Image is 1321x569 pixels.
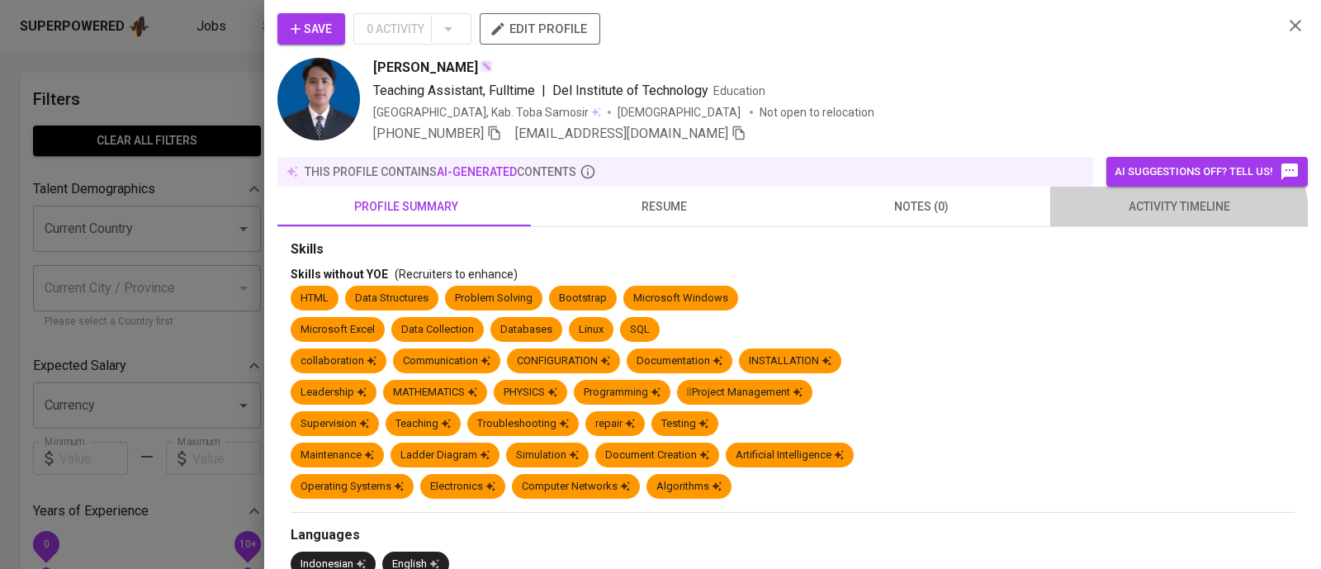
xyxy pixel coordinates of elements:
[480,21,600,35] a: edit profile
[277,58,360,140] img: 30b7613ce7196b30694ef3ae2a5e5f40.jpeg
[656,479,722,495] div: Algorithms
[301,322,375,338] div: Microsoft Excel
[301,479,404,495] div: Operating Systems
[301,353,376,369] div: collaboration
[584,385,660,401] div: Programming
[287,197,525,217] span: profile summary
[400,448,490,463] div: Ladder Diagram
[545,197,783,217] span: resume
[291,19,332,40] span: Save
[579,322,604,338] div: Linux
[605,448,709,463] div: Document Creation
[395,416,451,432] div: Teaching
[630,322,650,338] div: SQL
[301,385,367,401] div: Leadership
[277,13,345,45] button: Save
[595,416,635,432] div: repair
[542,81,546,101] span: |
[301,416,369,432] div: Supervision
[480,59,493,73] img: magic_wand.svg
[687,385,803,401] div: Project Management
[504,385,557,401] div: PHYSICS
[430,479,495,495] div: Electronics
[516,448,579,463] div: Simulation
[373,58,478,78] span: [PERSON_NAME]
[618,104,743,121] span: [DEMOGRAPHIC_DATA]
[713,84,765,97] span: Education
[437,165,517,178] span: AI-generated
[455,291,533,306] div: Problem Solving
[1106,157,1308,187] button: AI suggestions off? Tell us!
[552,83,708,98] span: Del Institute of Technology
[736,448,844,463] div: Artificial Intelligence
[477,416,569,432] div: Troubleshooting
[291,240,1295,259] div: Skills
[522,479,630,495] div: Computer Networks
[301,448,374,463] div: Maintenance
[661,416,708,432] div: Testing
[393,385,477,401] div: MATHEMATICS
[301,291,329,306] div: HTML
[559,291,607,306] div: Bootstrap
[480,13,600,45] button: edit profile
[1060,197,1298,217] span: activity timeline
[401,322,474,338] div: Data Collection
[493,18,587,40] span: edit profile
[291,268,388,281] span: Skills without YOE
[373,126,484,141] span: [PHONE_NUMBER]
[633,291,728,306] div: Microsoft Windows
[403,353,490,369] div: Communication
[355,291,428,306] div: Data Structures
[517,353,610,369] div: CONFIGURATION
[803,197,1040,217] span: notes (0)
[373,104,601,121] div: [GEOGRAPHIC_DATA], Kab. Toba Samosir
[395,268,518,281] span: (Recruiters to enhance)
[1115,162,1300,182] span: AI suggestions off? Tell us!
[515,126,728,141] span: [EMAIL_ADDRESS][DOMAIN_NAME]
[637,353,722,369] div: Documentation
[760,104,874,121] p: Not open to relocation
[291,526,1295,545] div: Languages
[305,164,576,180] p: this profile contains contents
[373,83,535,98] span: Teaching Assistant, Fulltime
[500,322,552,338] div: Databases
[749,353,831,369] div: INSTALLATION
